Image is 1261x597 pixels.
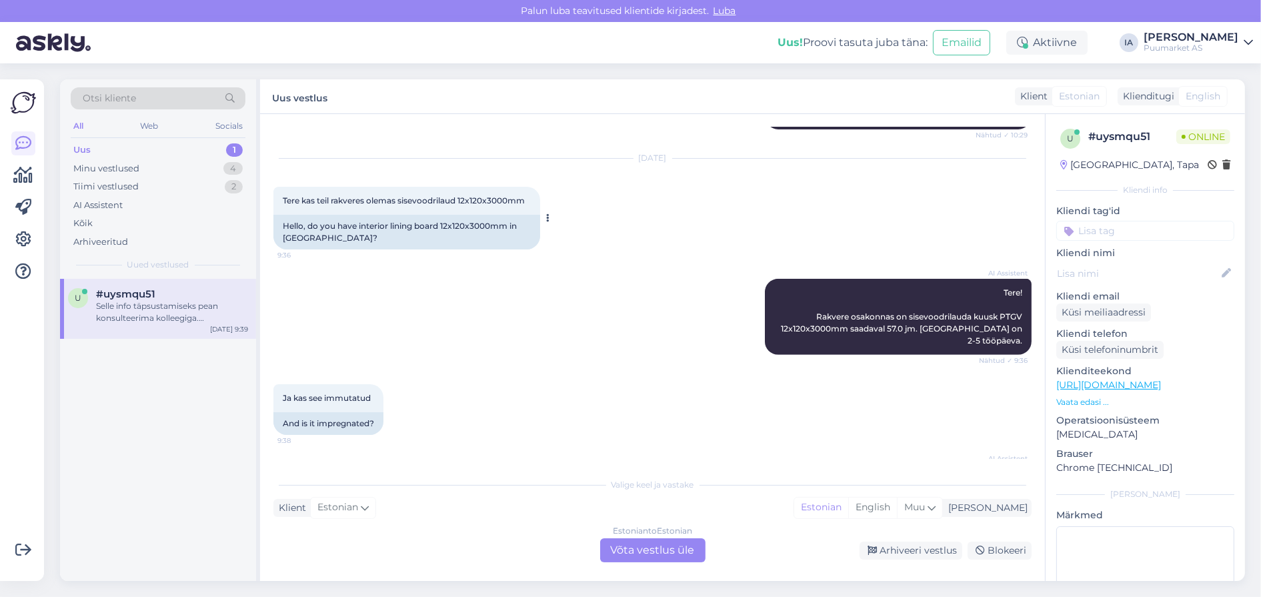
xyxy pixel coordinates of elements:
[904,501,925,513] span: Muu
[1056,341,1164,359] div: Küsi telefoninumbrit
[1056,304,1151,322] div: Küsi meiliaadressi
[933,30,990,55] button: Emailid
[1056,364,1234,378] p: Klienditeekond
[138,117,161,135] div: Web
[317,500,358,515] span: Estonian
[1056,428,1234,442] p: [MEDICAL_DATA]
[1118,89,1174,103] div: Klienditugi
[273,501,306,515] div: Klient
[794,498,848,518] div: Estonian
[848,498,897,518] div: English
[1056,204,1234,218] p: Kliendi tag'id
[1144,43,1238,53] div: Puumarket AS
[968,542,1032,560] div: Blokeeri
[73,162,139,175] div: Minu vestlused
[272,87,327,105] label: Uus vestlus
[1056,184,1234,196] div: Kliendi info
[283,393,371,403] span: Ja kas see immutatud
[778,35,928,51] div: Proovi tasuta juba täna:
[1056,379,1161,391] a: [URL][DOMAIN_NAME]
[11,90,36,115] img: Askly Logo
[273,215,540,249] div: Hello, do you have interior lining board 12x120x3000mm in [GEOGRAPHIC_DATA]?
[225,180,243,193] div: 2
[1120,33,1138,52] div: IA
[781,287,1024,346] span: Tere! Rakvere osakonnas on sisevoodrilauda kuusk PTGV 12x120x3000mm saadaval 57.0 jm. [GEOGRAPHIC...
[127,259,189,271] span: Uued vestlused
[1056,488,1234,500] div: [PERSON_NAME]
[613,525,692,537] div: Estonian to Estonian
[283,195,525,205] span: Tere kas teil rakveres olemas sisevoodrilaud 12x120x3000mm
[223,162,243,175] div: 4
[1144,32,1238,43] div: [PERSON_NAME]
[710,5,740,17] span: Luba
[73,217,93,230] div: Kõik
[1056,414,1234,428] p: Operatsioonisüsteem
[273,152,1032,164] div: [DATE]
[1067,133,1074,143] span: u
[976,130,1028,140] span: Nähtud ✓ 10:29
[1056,447,1234,461] p: Brauser
[1056,327,1234,341] p: Kliendi telefon
[1059,89,1100,103] span: Estonian
[213,117,245,135] div: Socials
[277,436,327,446] span: 9:38
[1056,246,1234,260] p: Kliendi nimi
[73,180,139,193] div: Tiimi vestlused
[210,324,248,334] div: [DATE] 9:39
[1060,158,1199,172] div: [GEOGRAPHIC_DATA], Tapa
[778,36,803,49] b: Uus!
[226,143,243,157] div: 1
[1057,266,1219,281] input: Lisa nimi
[83,91,136,105] span: Otsi kliente
[1056,221,1234,241] input: Lisa tag
[1056,396,1234,408] p: Vaata edasi ...
[96,288,155,300] span: #uysmqu51
[860,542,962,560] div: Arhiveeri vestlus
[1056,461,1234,475] p: Chrome [TECHNICAL_ID]
[273,479,1032,491] div: Valige keel ja vastake
[600,538,706,562] div: Võta vestlus üle
[75,293,81,303] span: u
[96,300,248,324] div: Selle info täpsustamiseks pean konsulteerima kolleegiga. [PERSON_NAME] teile teada niipea, kui mu...
[978,356,1028,366] span: Nähtud ✓ 9:36
[277,250,327,260] span: 9:36
[73,143,91,157] div: Uus
[1176,129,1230,144] span: Online
[1144,32,1253,53] a: [PERSON_NAME]Puumarket AS
[1006,31,1088,55] div: Aktiivne
[273,412,383,435] div: And is it impregnated?
[73,235,128,249] div: Arhiveeritud
[943,501,1028,515] div: [PERSON_NAME]
[73,199,123,212] div: AI Assistent
[978,268,1028,278] span: AI Assistent
[71,117,86,135] div: All
[1186,89,1220,103] span: English
[1015,89,1048,103] div: Klient
[1088,129,1176,145] div: # uysmqu51
[978,454,1028,464] span: AI Assistent
[1056,289,1234,304] p: Kliendi email
[1056,508,1234,522] p: Märkmed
